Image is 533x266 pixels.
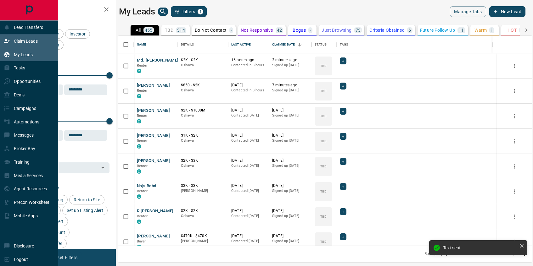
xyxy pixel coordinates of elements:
p: Rows per page: [424,251,451,257]
p: Oshawa [181,113,225,118]
div: + [340,83,346,90]
p: [DATE] [231,233,266,239]
p: - [231,28,232,32]
p: 11 [459,28,464,32]
div: Status [315,36,327,53]
p: $1K - $2K [181,133,225,138]
p: Oshawa [181,63,225,68]
button: Md. [PERSON_NAME][DEMOGRAPHIC_DATA] [137,57,225,63]
div: condos.ca [137,194,141,199]
div: Claimed Date [272,36,295,53]
p: Contacted [DATE] [231,239,266,244]
button: [PERSON_NAME] [137,133,170,139]
p: TBD [320,139,326,144]
span: + [342,108,344,114]
div: Status [311,36,337,53]
p: $470K - $470K [181,233,225,239]
button: Reset Filters [48,252,81,263]
p: 16 hours ago [231,57,266,63]
p: Oshawa [181,88,225,93]
button: Manage Tabs [450,6,486,17]
div: + [340,57,346,64]
p: [DATE] [272,158,308,163]
p: Contacted [DATE] [231,138,266,143]
p: Contacted [DATE] [231,113,266,118]
p: 455 [145,28,153,32]
div: + [340,133,346,140]
div: condos.ca [137,94,141,98]
div: Investor [65,29,90,39]
span: Renter [137,214,148,218]
button: New Lead [489,6,525,17]
p: Contacted in 3 hours [231,63,266,68]
div: Name [137,36,146,53]
p: [DATE] [231,133,266,138]
p: Signed up [DATE] [272,214,308,219]
div: condos.ca [137,144,141,149]
button: more [510,187,519,196]
p: $2K - $2K [181,208,225,214]
p: 42 [277,28,282,32]
div: condos.ca [137,69,141,73]
p: 3 minutes ago [272,57,308,63]
p: Oshawa [181,138,225,143]
p: [DATE] [231,158,266,163]
p: Contacted [DATE] [231,188,266,193]
button: more [510,137,519,146]
span: Buyer [137,239,146,243]
p: Signed up [DATE] [272,113,308,118]
p: TBD [320,214,326,219]
span: + [342,58,344,64]
p: [DATE] [231,208,266,214]
p: Signed up [DATE] [272,88,308,93]
h1: My Leads [119,7,155,17]
div: Name [134,36,178,53]
p: Not Responsive [241,28,273,32]
p: Signed up [DATE] [272,188,308,193]
div: + [340,158,346,165]
p: $3K - $3K [181,183,225,188]
span: Renter [137,139,148,143]
div: + [340,108,346,115]
div: Return to Site [69,195,104,204]
div: Tags [340,36,348,53]
div: Claimed Date [269,36,311,53]
button: more [510,237,519,247]
p: Do Not Contact [195,28,227,32]
p: [DATE] [272,208,308,214]
button: Nsjs Bdbd [137,183,156,189]
p: TBD [320,114,326,118]
span: + [342,234,344,240]
button: more [510,111,519,121]
p: Just Browsing [322,28,351,32]
div: Tags [337,36,492,53]
span: + [342,183,344,190]
p: 6 [408,28,411,32]
span: Return to Site [71,197,102,202]
p: Oshawa [181,214,225,219]
span: Renter [137,164,148,168]
p: TBD [320,189,326,194]
p: Bogus [293,28,306,32]
div: + [340,208,346,215]
button: [PERSON_NAME] [137,233,170,239]
div: Text sent [443,245,517,250]
p: [PERSON_NAME] [181,188,225,193]
div: + [340,183,346,190]
div: condos.ca [137,169,141,174]
p: [DATE] [272,108,308,113]
div: condos.ca [137,220,141,224]
p: Warm [474,28,487,32]
div: Details [178,36,228,53]
div: + [340,233,346,240]
span: + [342,83,344,89]
p: [DATE] [231,83,266,88]
p: Contacted [DATE] [231,214,266,219]
p: Contacted [DATE] [231,163,266,168]
div: Last Active [231,36,251,53]
button: Open [98,163,107,172]
p: TBD [320,164,326,169]
button: [PERSON_NAME] [137,158,170,164]
button: [PERSON_NAME] [137,83,170,89]
span: Renter [137,89,148,93]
